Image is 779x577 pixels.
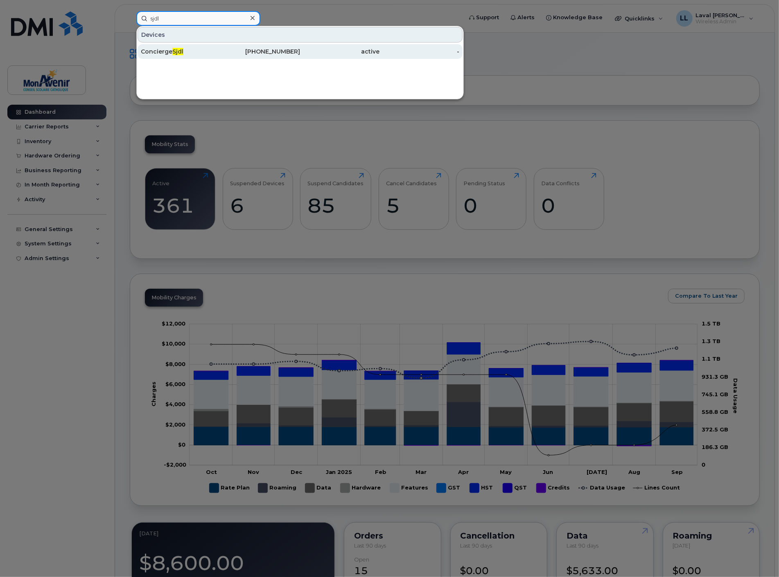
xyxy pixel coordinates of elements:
div: - [380,47,460,56]
div: Concierge [141,47,221,56]
span: Sjdl [172,48,183,55]
div: Devices [138,27,463,43]
a: ConciergeSjdl[PHONE_NUMBER]active- [138,44,463,59]
div: [PHONE_NUMBER] [221,47,300,56]
div: active [300,47,380,56]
